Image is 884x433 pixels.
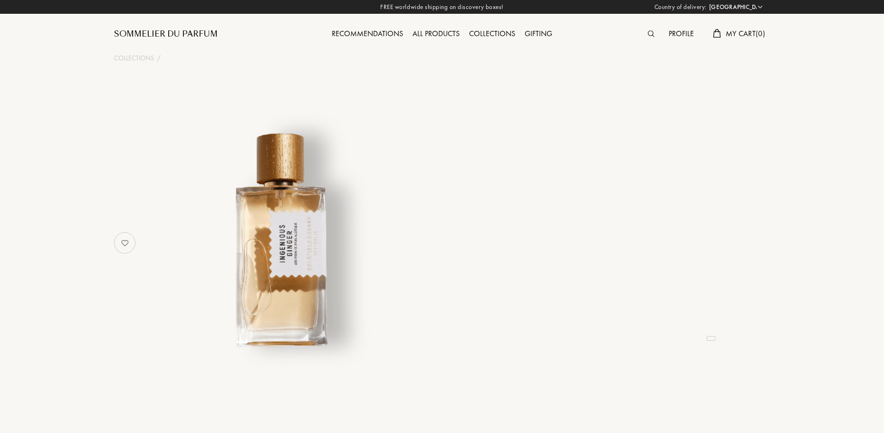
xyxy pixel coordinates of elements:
a: Collections [114,53,154,63]
div: Gifting [520,28,557,40]
img: search_icn.svg [648,30,654,37]
img: cart.svg [713,29,721,38]
span: Country of delivery: [654,2,707,12]
a: Recommendations [327,29,408,38]
div: Recommendations [327,28,408,40]
a: Profile [664,29,699,38]
a: Collections [464,29,520,38]
div: Collections [464,28,520,40]
div: All products [408,28,464,40]
span: My Cart ( 0 ) [726,29,765,38]
img: undefined undefined [161,121,396,356]
a: Sommelier du Parfum [114,29,218,40]
div: / [157,53,161,63]
a: All products [408,29,464,38]
img: no_like_p.png [115,233,135,252]
div: Profile [664,28,699,40]
a: Gifting [520,29,557,38]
